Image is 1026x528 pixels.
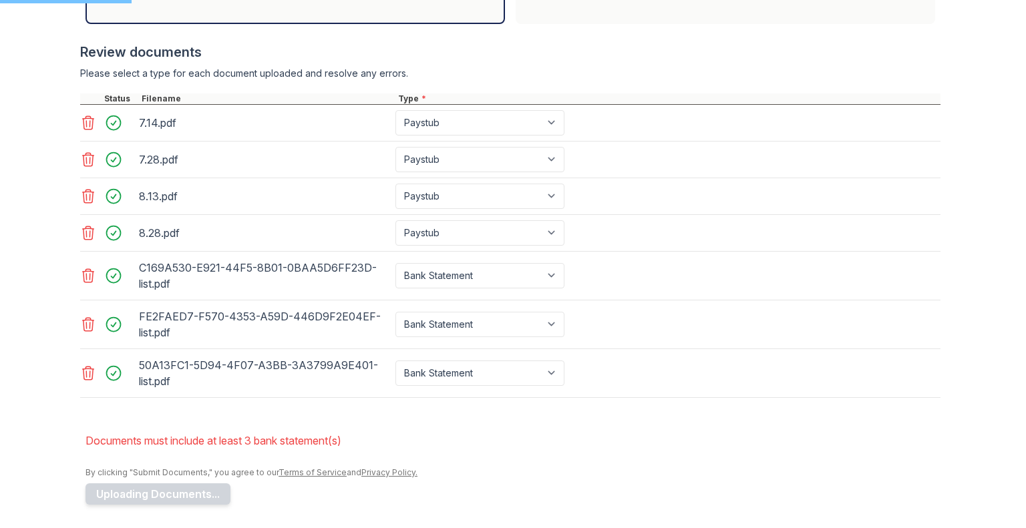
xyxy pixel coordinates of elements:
div: 7.14.pdf [139,112,390,134]
div: C169A530-E921-44F5-8B01-0BAA5D6FF23D-list.pdf [139,257,390,294]
div: 8.13.pdf [139,186,390,207]
div: 7.28.pdf [139,149,390,170]
a: Terms of Service [279,467,347,477]
div: Filename [139,93,395,104]
div: By clicking "Submit Documents," you agree to our and [85,467,940,478]
div: Status [102,93,139,104]
div: 50A13FC1-5D94-4F07-A3BB-3A3799A9E401-list.pdf [139,354,390,392]
div: FE2FAED7-F570-4353-A59D-446D9F2E04EF-list.pdf [139,306,390,343]
button: Uploading Documents... [85,483,230,505]
div: Review documents [80,43,940,61]
div: 8.28.pdf [139,222,390,244]
div: Please select a type for each document uploaded and resolve any errors. [80,67,940,80]
li: Documents must include at least 3 bank statement(s) [85,427,940,454]
a: Privacy Policy. [361,467,417,477]
div: Type [395,93,940,104]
